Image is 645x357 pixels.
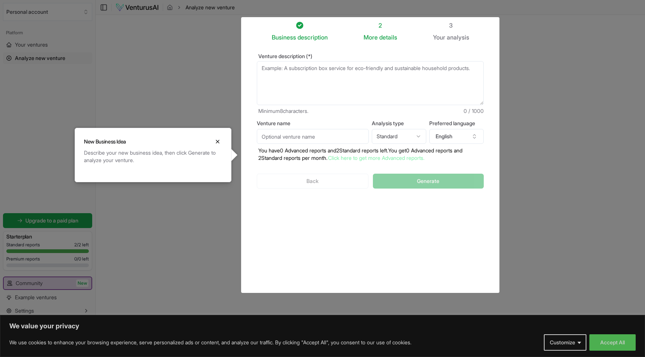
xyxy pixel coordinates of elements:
p: We value your privacy [9,322,636,331]
a: Analyze new venture [3,52,92,64]
a: Upgrade to a paid plan [3,213,92,228]
h3: Starter plan [6,233,89,240]
button: Settings [3,305,92,317]
span: Analyze new venture [15,54,65,62]
span: Premium reports [6,256,40,262]
div: 3 [433,21,469,30]
label: Analysis type [372,121,426,126]
span: Your [433,33,445,42]
img: logo [115,3,159,12]
input: Optional venture name [257,129,369,144]
label: Preferred language [429,121,484,126]
button: English [429,129,484,144]
span: 2 / 2 left [74,242,89,248]
span: 0 / 1000 [464,107,484,115]
span: Example ventures [15,294,57,301]
h3: New Business Idea [84,138,126,145]
a: Example ventures [3,291,92,303]
span: Minimum 8 characters. [258,107,308,115]
div: Describe your new business idea, then click Generate to analyze your venture. [84,149,222,164]
a: Click here to get more Advanced reports. [328,155,424,161]
span: details [379,34,397,41]
p: You have 0 Advanced reports and 2 Standard reports left. Y ou get 0 Advanced reports and 2 Standa... [257,147,484,162]
button: Customize [544,334,586,351]
span: Analyze new venture [186,4,235,11]
span: 0 / 0 left [74,256,89,262]
a: Your ventures [3,39,92,51]
span: Standard reports [6,242,40,248]
div: Platform [3,27,92,39]
span: description [297,34,328,41]
span: New [76,279,88,287]
span: Community [16,279,43,287]
button: Close [213,137,222,146]
span: Settings [15,307,34,315]
span: Your ventures [15,41,48,48]
span: Upgrade to a paid plan [25,217,78,224]
span: More [364,33,378,42]
button: Accept All [589,334,636,351]
button: Select an organization [3,3,92,21]
span: analysis [447,34,469,41]
p: We use cookies to enhance your browsing experience, serve personalized ads or content, and analyz... [9,338,411,347]
nav: breadcrumb [167,4,235,11]
a: CommunityNew [4,277,91,289]
span: Business [272,33,296,42]
div: 2 [364,21,397,30]
label: Venture name [257,121,369,126]
label: Venture description (*) [257,54,484,59]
